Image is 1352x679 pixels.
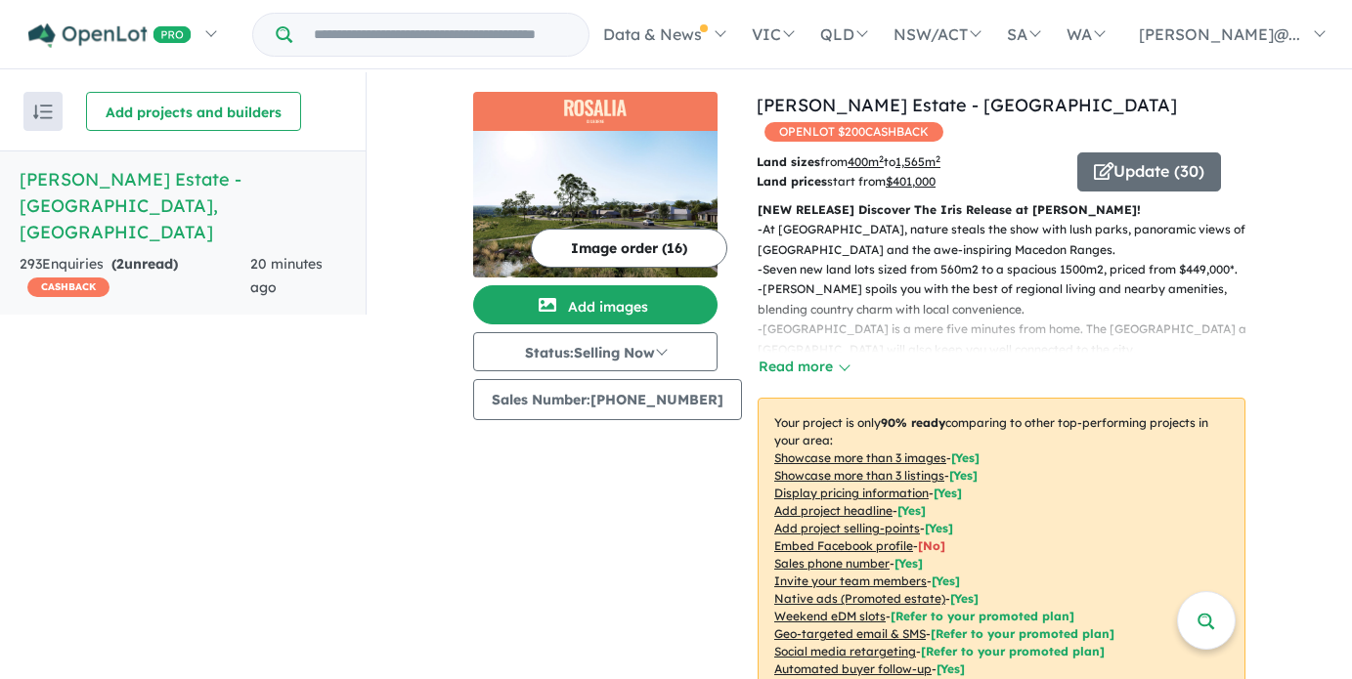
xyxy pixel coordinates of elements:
[932,573,960,588] span: [ Yes ]
[473,285,718,324] button: Add images
[921,644,1105,658] span: [Refer to your promoted plan]
[774,503,893,518] u: Add project headline
[949,468,978,483] span: [ Yes ]
[848,154,884,169] u: 400 m
[774,450,946,465] u: Showcase more than 3 images
[879,153,884,164] sup: 2
[884,154,940,169] span: to
[28,23,192,48] img: Openlot PRO Logo White
[774,591,945,606] u: Native ads (Promoted estate)
[774,661,932,676] u: Automated buyer follow-up
[764,122,943,142] span: OPENLOT $ 200 CASHBACK
[758,356,850,378] button: Read more
[296,14,585,56] input: Try estate name, suburb, builder or developer
[473,92,718,277] a: Rosalia Estate - Gisborne LogoRosalia Estate - Gisborne
[481,100,710,123] img: Rosalia Estate - Gisborne Logo
[936,153,940,164] sup: 2
[886,174,936,189] u: $ 401,000
[881,415,945,430] b: 90 % ready
[894,556,923,571] span: [ Yes ]
[774,644,916,658] u: Social media retargeting
[473,131,718,277] img: Rosalia Estate - Gisborne
[473,332,718,371] button: Status:Selling Now
[111,255,178,273] strong: ( unread)
[774,521,920,535] u: Add project selling-points
[774,556,890,571] u: Sales phone number
[774,626,926,641] u: Geo-targeted email & SMS
[758,319,1261,360] p: - [GEOGRAPHIC_DATA] is a mere five minutes from home. The [GEOGRAPHIC_DATA] and [GEOGRAPHIC_DATA]...
[950,591,979,606] span: [Yes]
[918,538,945,553] span: [ No ]
[937,661,965,676] span: [Yes]
[473,379,742,420] button: Sales Number:[PHONE_NUMBER]
[758,220,1261,260] p: - At [GEOGRAPHIC_DATA], nature steals the show with lush parks, panoramic views of [GEOGRAPHIC_DA...
[757,154,820,169] b: Land sizes
[951,450,980,465] span: [ Yes ]
[250,255,323,296] span: 20 minutes ago
[897,503,926,518] span: [ Yes ]
[757,174,827,189] b: Land prices
[33,105,53,119] img: sort.svg
[758,279,1261,319] p: - [PERSON_NAME] spoils you with the best of regional living and nearby amenities, blending countr...
[757,172,1063,191] p: start from
[1139,24,1300,44] span: [PERSON_NAME]@...
[531,229,727,268] button: Image order (16)
[758,260,1261,279] p: - Seven new land lots sized from 560m2 to a spacious 1500m2, priced from $449,000*.
[758,200,1245,220] p: [NEW RELEASE] Discover The Iris Release at [PERSON_NAME]!
[27,277,109,297] span: CASHBACK
[86,92,301,131] button: Add projects and builders
[20,253,250,300] div: 293 Enquir ies
[774,468,944,483] u: Showcase more than 3 listings
[1077,152,1221,191] button: Update (30)
[757,94,1177,116] a: [PERSON_NAME] Estate - [GEOGRAPHIC_DATA]
[774,573,927,588] u: Invite your team members
[931,626,1114,641] span: [Refer to your promoted plan]
[895,154,940,169] u: 1,565 m
[934,486,962,500] span: [ Yes ]
[774,486,929,500] u: Display pricing information
[891,609,1074,623] span: [Refer to your promoted plan]
[757,152,1063,172] p: from
[116,255,124,273] span: 2
[925,521,953,535] span: [ Yes ]
[20,166,346,245] h5: [PERSON_NAME] Estate - [GEOGRAPHIC_DATA] , [GEOGRAPHIC_DATA]
[774,538,913,553] u: Embed Facebook profile
[774,609,886,623] u: Weekend eDM slots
